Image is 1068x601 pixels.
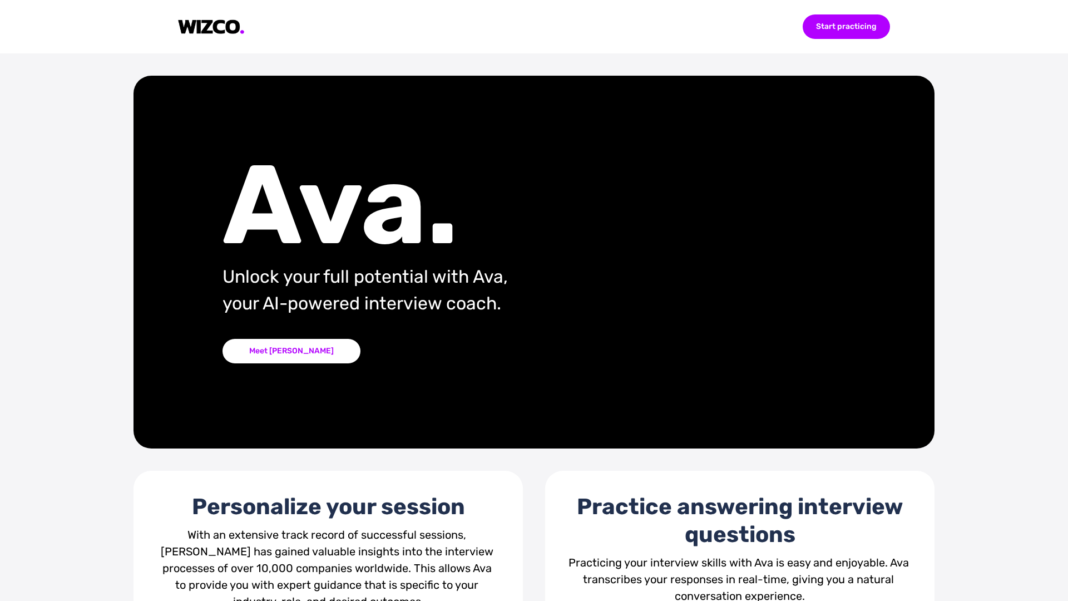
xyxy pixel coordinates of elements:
div: Start practicing [803,14,890,39]
div: Practice answering interview questions [567,493,912,549]
div: Personalize your session [156,493,501,521]
img: logo [178,19,245,35]
div: Meet [PERSON_NAME] [222,339,360,363]
div: Unlock your full potential with Ava, your AI-powered interview coach. [222,263,606,317]
div: Ava. [222,161,606,250]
